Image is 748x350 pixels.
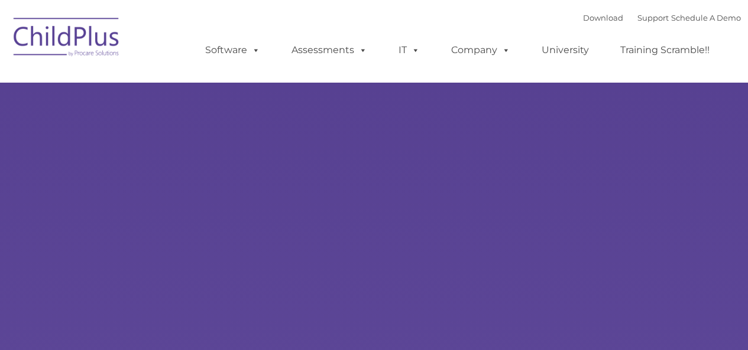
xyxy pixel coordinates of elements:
[387,38,432,62] a: IT
[280,38,379,62] a: Assessments
[608,38,721,62] a: Training Scramble!!
[583,13,623,22] a: Download
[439,38,522,62] a: Company
[583,13,741,22] font: |
[8,9,126,68] img: ChildPlus by Procare Solutions
[671,13,741,22] a: Schedule A Demo
[193,38,272,62] a: Software
[530,38,601,62] a: University
[637,13,669,22] a: Support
